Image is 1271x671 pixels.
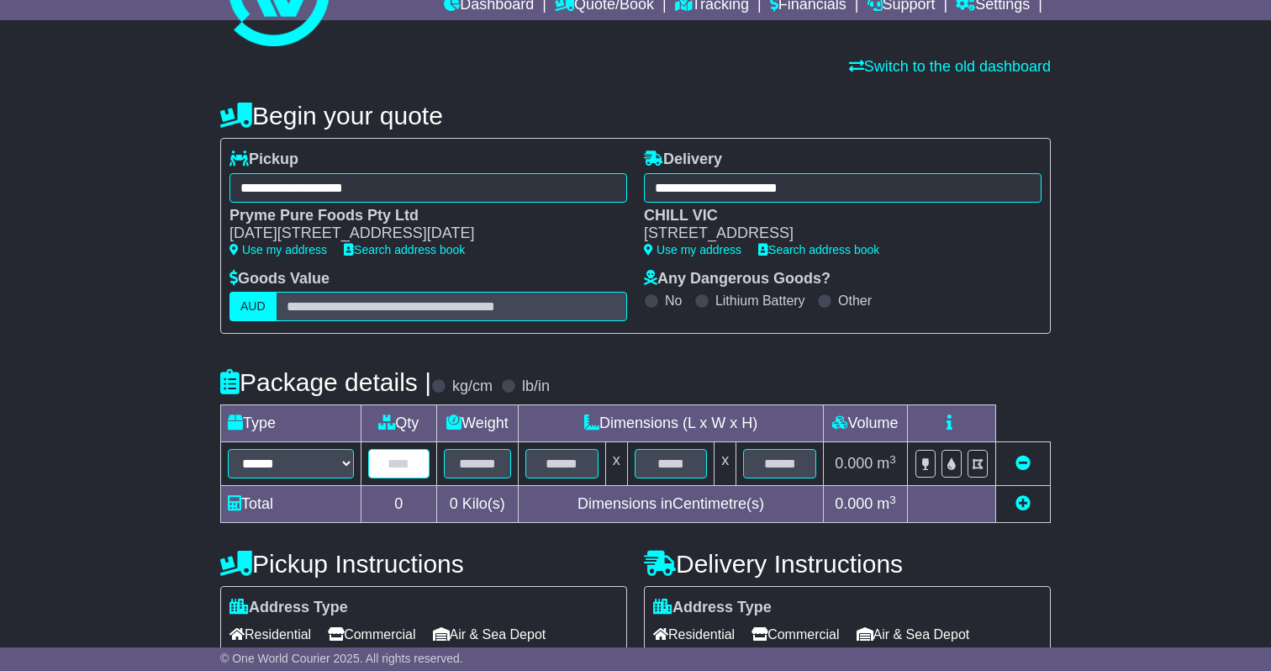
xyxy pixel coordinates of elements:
[758,243,879,256] a: Search address book
[221,405,361,442] td: Type
[221,486,361,523] td: Total
[889,453,896,466] sup: 3
[436,405,519,442] td: Weight
[838,293,872,309] label: Other
[220,550,627,578] h4: Pickup Instructions
[229,207,610,225] div: Pryme Pure Foods Pty Ltd
[519,405,824,442] td: Dimensions (L x W x H)
[220,652,463,665] span: © One World Courier 2025. All rights reserved.
[220,368,431,396] h4: Package details |
[452,378,493,396] label: kg/cm
[1015,455,1031,472] a: Remove this item
[644,225,1025,243] div: [STREET_ADDRESS]
[644,550,1051,578] h4: Delivery Instructions
[229,243,327,256] a: Use my address
[519,486,824,523] td: Dimensions in Centimetre(s)
[229,270,330,288] label: Goods Value
[450,495,458,512] span: 0
[665,293,682,309] label: No
[835,455,873,472] span: 0.000
[229,292,277,321] label: AUD
[715,293,805,309] label: Lithium Battery
[644,270,831,288] label: Any Dangerous Goods?
[605,442,627,486] td: x
[644,243,741,256] a: Use my address
[229,621,311,647] span: Residential
[1015,495,1031,512] a: Add new item
[328,621,415,647] span: Commercial
[857,621,970,647] span: Air & Sea Depot
[644,207,1025,225] div: CHILL VIC
[229,225,610,243] div: [DATE][STREET_ADDRESS][DATE]
[823,405,907,442] td: Volume
[522,378,550,396] label: lb/in
[877,495,896,512] span: m
[344,243,465,256] a: Search address book
[229,151,298,169] label: Pickup
[752,621,839,647] span: Commercial
[644,151,722,169] label: Delivery
[361,405,437,442] td: Qty
[715,442,736,486] td: x
[849,58,1051,75] a: Switch to the old dashboard
[653,621,735,647] span: Residential
[877,455,896,472] span: m
[433,621,546,647] span: Air & Sea Depot
[889,494,896,506] sup: 3
[229,599,348,617] label: Address Type
[220,102,1051,129] h4: Begin your quote
[436,486,519,523] td: Kilo(s)
[835,495,873,512] span: 0.000
[653,599,772,617] label: Address Type
[361,486,437,523] td: 0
